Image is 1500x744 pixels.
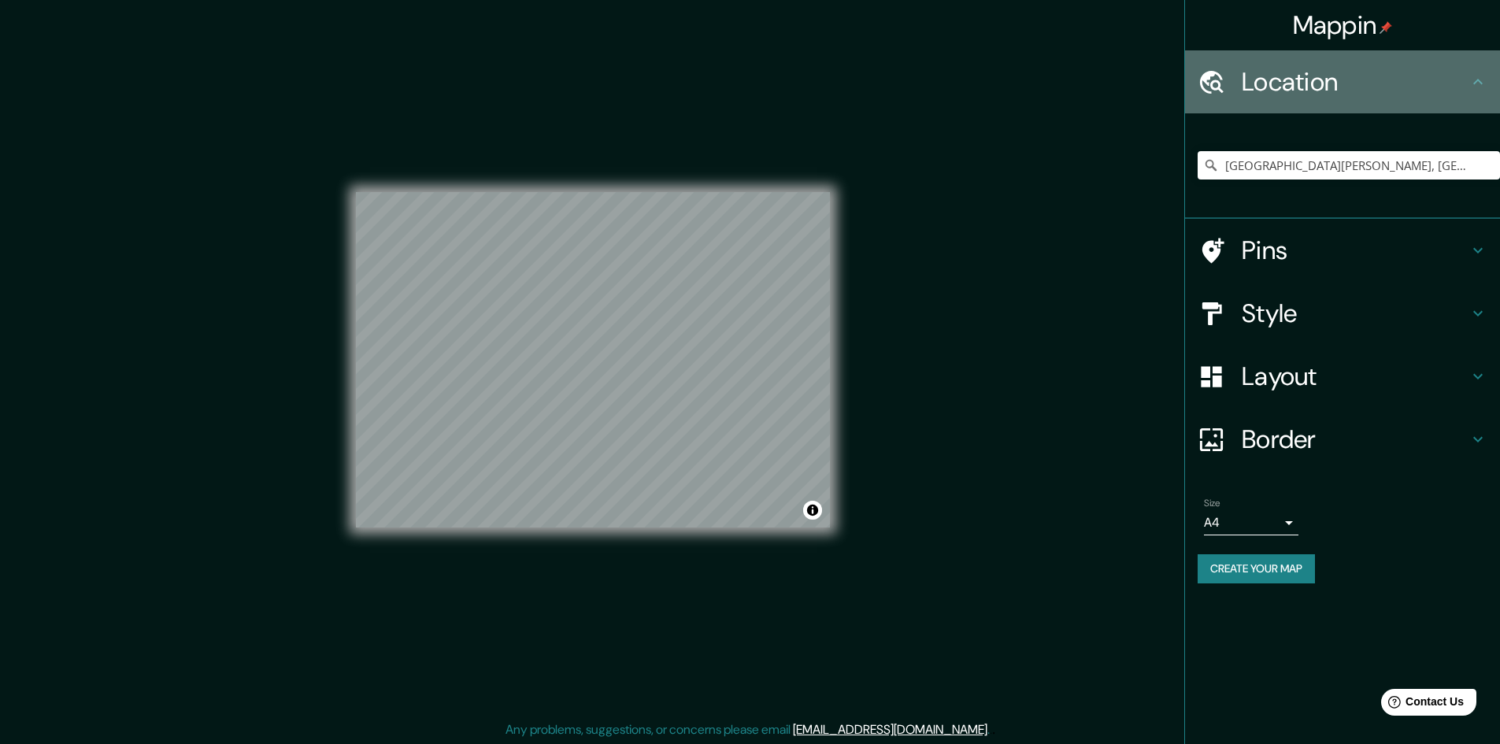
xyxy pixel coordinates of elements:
div: Layout [1185,345,1500,408]
label: Size [1204,497,1220,510]
img: pin-icon.png [1380,21,1392,34]
div: Border [1185,408,1500,471]
h4: Location [1242,66,1469,98]
h4: Border [1242,424,1469,455]
iframe: Help widget launcher [1360,683,1483,727]
div: . [992,720,995,739]
div: . [990,720,992,739]
h4: Style [1242,298,1469,329]
p: Any problems, suggestions, or concerns please email . [506,720,990,739]
h4: Pins [1242,235,1469,266]
a: [EMAIL_ADDRESS][DOMAIN_NAME] [793,721,987,738]
input: Pick your city or area [1198,151,1500,180]
div: Location [1185,50,1500,113]
button: Toggle attribution [803,501,822,520]
div: Style [1185,282,1500,345]
div: Pins [1185,219,1500,282]
button: Create your map [1198,554,1315,583]
div: A4 [1204,510,1298,535]
canvas: Map [356,192,830,527]
h4: Mappin [1293,9,1393,41]
h4: Layout [1242,361,1469,392]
